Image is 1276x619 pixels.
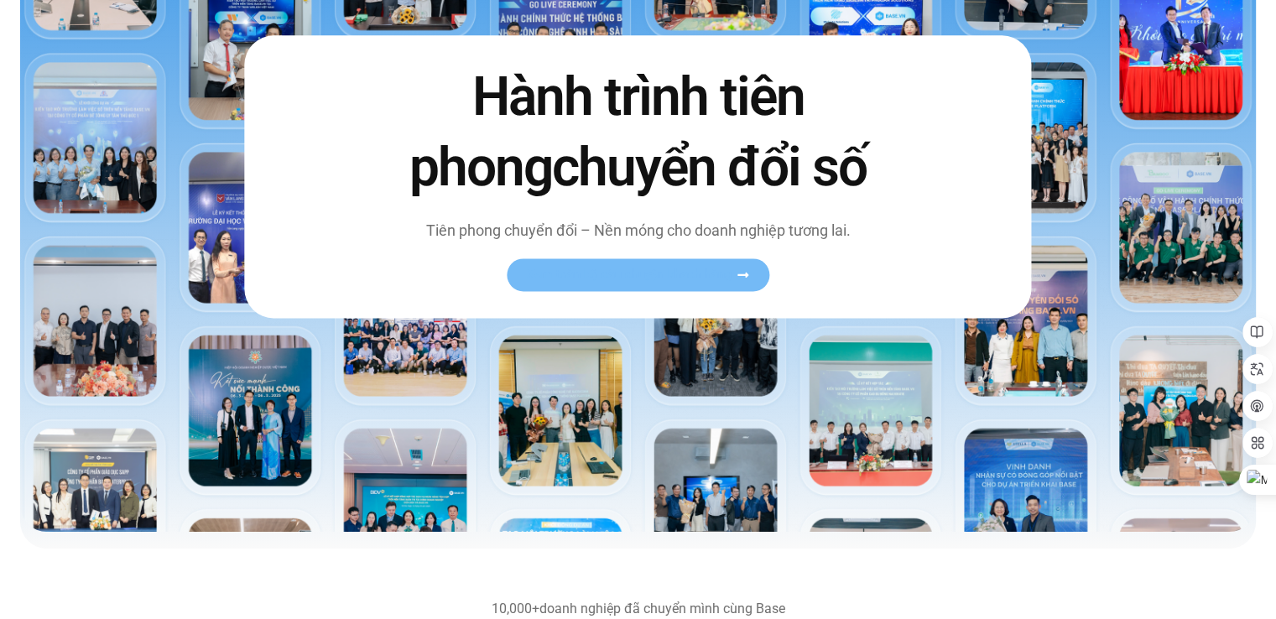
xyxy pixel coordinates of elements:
span: Xem toàn bộ câu chuyện khách hàng [527,268,732,281]
p: Tiên phong chuyển đổi – Nền móng cho doanh nghiệp tương lai. [373,219,902,242]
h2: Hành trình tiên phong [373,63,902,202]
a: Xem toàn bộ câu chuyện khách hàng [507,258,769,291]
span: chuyển đổi số [552,136,867,199]
b: 10,000+ [492,601,539,616]
div: doanh nghiệp đã chuyển mình cùng Base [261,602,1016,616]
